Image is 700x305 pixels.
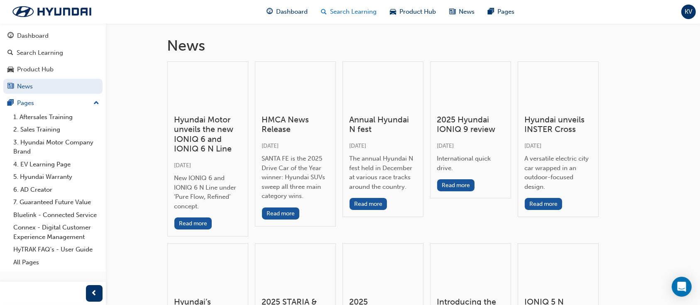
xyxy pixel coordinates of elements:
[262,142,279,149] span: [DATE]
[17,48,63,58] div: Search Learning
[437,142,454,149] span: [DATE]
[7,66,14,73] span: car-icon
[449,7,455,17] span: news-icon
[525,115,592,134] h3: Hyundai unveils INSTER Cross
[10,158,103,171] a: 4. EV Learning Page
[10,183,103,196] a: 6. AD Creator
[685,7,693,17] span: KV
[10,196,103,209] a: 7. Guaranteed Future Value
[10,123,103,136] a: 2. Sales Training
[3,27,103,95] button: DashboardSearch LearningProduct HubNews
[93,98,99,109] span: up-icon
[260,3,314,20] a: guage-iconDashboard
[267,7,273,17] span: guage-icon
[672,277,692,297] div: Open Intercom Messenger
[3,45,103,61] a: Search Learning
[518,61,599,217] a: Hyundai unveils INSTER Cross[DATE]A versatile electric city car wrapped in an outdoor-focused des...
[4,3,100,20] img: Trak
[10,256,103,269] a: All Pages
[174,217,212,229] button: Read more
[10,243,103,256] a: HyTRAK FAQ's - User Guide
[262,154,329,201] div: SANTA FE is the 2025 Drive Car of the Year winner: Hyundai SUVs sweep all three main category wins.
[314,3,383,20] a: search-iconSearch Learning
[255,61,336,227] a: HMCA News Release[DATE]SANTA FE is the 2025 Drive Car of the Year winner: Hyundai SUVs sweep all ...
[262,115,329,134] h3: HMCA News Release
[3,62,103,77] a: Product Hub
[488,7,494,17] span: pages-icon
[174,173,241,211] div: New IONIQ 6 and IONIQ 6 N Line under ‘Pure Flow, Refined’ concept.
[167,37,639,55] h1: News
[3,95,103,111] button: Pages
[497,7,514,17] span: Pages
[525,198,563,210] button: Read more
[525,154,592,191] div: A versatile electric city car wrapped in an outdoor-focused design.
[330,7,377,17] span: Search Learning
[7,100,14,107] span: pages-icon
[443,3,481,20] a: news-iconNews
[276,7,308,17] span: Dashboard
[7,83,14,90] span: news-icon
[10,171,103,183] a: 5. Hyundai Warranty
[481,3,521,20] a: pages-iconPages
[10,209,103,222] a: Bluelink - Connected Service
[321,7,327,17] span: search-icon
[262,207,300,220] button: Read more
[459,7,475,17] span: News
[437,154,504,173] div: International quick drive.
[350,198,387,210] button: Read more
[167,61,248,237] a: Hyundai Motor unveils the new IONIQ 6 and IONIQ 6 N Line[DATE]New IONIQ 6 and IONIQ 6 N Line unde...
[437,179,475,191] button: Read more
[174,162,191,169] span: [DATE]
[350,154,416,191] div: The annual Hyundai N fest held in December at various race tracks around the country.
[343,61,423,217] a: Annual Hyundai N fest[DATE]The annual Hyundai N fest held in December at various race tracks arou...
[91,288,98,299] span: prev-icon
[3,28,103,44] a: Dashboard
[383,3,443,20] a: car-iconProduct Hub
[17,98,34,108] div: Pages
[399,7,436,17] span: Product Hub
[390,7,396,17] span: car-icon
[525,142,542,149] span: [DATE]
[350,115,416,134] h3: Annual Hyundai N fest
[350,142,367,149] span: [DATE]
[10,136,103,158] a: 3. Hyundai Motor Company Brand
[3,79,103,94] a: News
[430,61,511,199] a: 2025 Hyundai IONIQ 9 review[DATE]International quick drive.Read more
[7,49,13,57] span: search-icon
[681,5,696,19] button: KV
[10,111,103,124] a: 1. Aftersales Training
[7,32,14,40] span: guage-icon
[174,115,241,154] h3: Hyundai Motor unveils the new IONIQ 6 and IONIQ 6 N Line
[10,221,103,243] a: Connex - Digital Customer Experience Management
[437,115,504,134] h3: 2025 Hyundai IONIQ 9 review
[17,31,49,41] div: Dashboard
[17,65,54,74] div: Product Hub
